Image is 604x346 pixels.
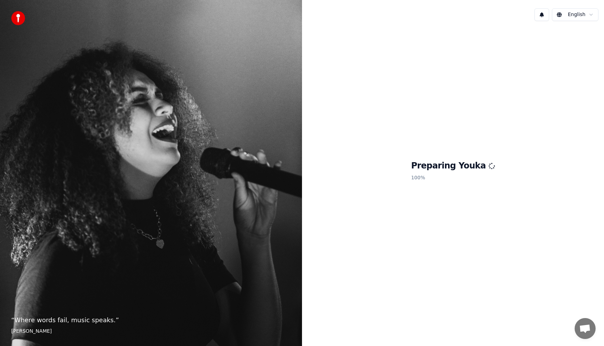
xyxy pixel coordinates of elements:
p: “ Where words fail, music speaks. ” [11,315,291,325]
img: youka [11,11,25,25]
h1: Preparing Youka [411,160,495,172]
div: Open chat [575,318,596,339]
p: 100 % [411,172,495,184]
footer: [PERSON_NAME] [11,328,291,335]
